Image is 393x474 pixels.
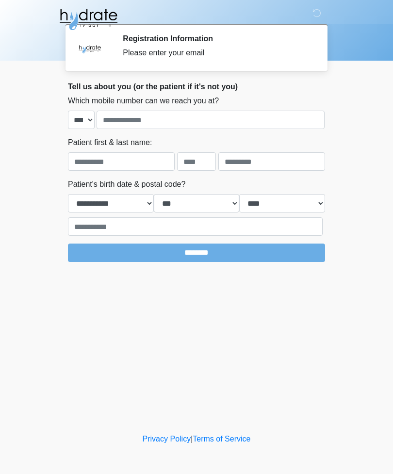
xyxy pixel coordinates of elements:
label: Patient first & last name: [68,137,152,148]
label: Which mobile number can we reach you at? [68,95,219,107]
img: Hydrate IV Bar - Fort Collins Logo [58,7,118,32]
div: Please enter your email [123,47,311,59]
a: Privacy Policy [143,435,191,443]
h2: Tell us about you (or the patient if it's not you) [68,82,325,91]
a: Terms of Service [193,435,250,443]
a: | [191,435,193,443]
img: Agent Avatar [75,34,104,63]
label: Patient's birth date & postal code? [68,179,185,190]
